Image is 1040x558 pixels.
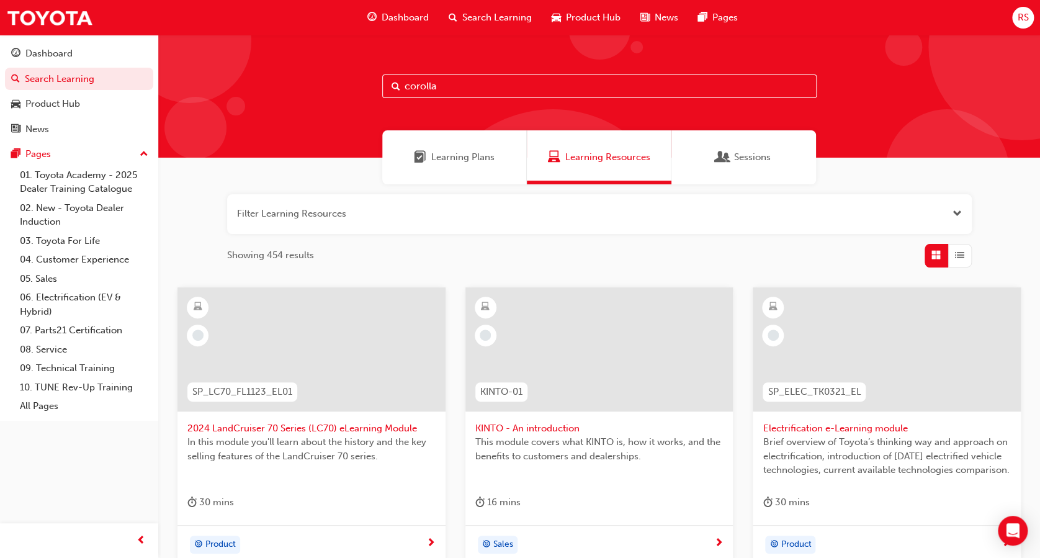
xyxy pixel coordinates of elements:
[382,74,817,98] input: Search...
[25,47,73,61] div: Dashboard
[630,5,688,30] a: news-iconNews
[566,11,621,25] span: Product Hub
[382,130,527,184] a: Learning PlansLearning Plans
[5,92,153,115] a: Product Hub
[11,99,20,110] span: car-icon
[548,150,560,164] span: Learning Resources
[763,435,1011,477] span: Brief overview of Toyota’s thinking way and approach on electrification, introduction of [DATE] e...
[137,533,146,549] span: prev-icon
[15,166,153,199] a: 01. Toyota Academy - 2025 Dealer Training Catalogue
[15,359,153,378] a: 09. Technical Training
[15,340,153,359] a: 08. Service
[671,130,816,184] a: SessionsSessions
[763,495,772,510] span: duration-icon
[25,147,51,161] div: Pages
[475,435,724,463] span: This module covers what KINTO is, how it works, and the benefits to customers and dealerships.
[565,150,650,164] span: Learning Resources
[462,11,532,25] span: Search Learning
[734,150,771,164] span: Sessions
[382,11,429,25] span: Dashboard
[475,495,485,510] span: duration-icon
[763,421,1011,436] span: Electrification e-Learning module
[655,11,678,25] span: News
[781,538,811,552] span: Product
[11,124,20,135] span: news-icon
[493,538,513,552] span: Sales
[205,538,236,552] span: Product
[187,435,436,463] span: In this module you'll learn about the history and the key selling features of the LandCruiser 70 ...
[717,150,729,164] span: Sessions
[481,299,490,315] span: learningResourceType_ELEARNING-icon
[11,48,20,60] span: guage-icon
[475,495,521,510] div: 16 mins
[15,199,153,232] a: 02. New - Toyota Dealer Induction
[15,250,153,269] a: 04. Customer Experience
[367,10,377,25] span: guage-icon
[769,299,778,315] span: learningResourceType_ELEARNING-icon
[15,378,153,397] a: 10. TUNE Rev-Up Training
[953,207,962,221] button: Open the filter
[11,74,20,85] span: search-icon
[1002,538,1011,549] span: next-icon
[192,330,204,341] span: learningRecordVerb_NONE-icon
[714,538,723,549] span: next-icon
[768,330,779,341] span: learningRecordVerb_NONE-icon
[187,421,436,436] span: 2024 LandCruiser 70 Series (LC70) eLearning Module
[712,11,738,25] span: Pages
[25,97,80,111] div: Product Hub
[194,299,202,315] span: learningResourceType_ELEARNING-icon
[192,385,292,399] span: SP_LC70_FL1123_EL01
[15,288,153,321] a: 06. Electrification (EV & Hybrid)
[187,495,197,510] span: duration-icon
[15,397,153,416] a: All Pages
[431,150,495,164] span: Learning Plans
[931,248,941,263] span: Grid
[15,321,153,340] a: 07. Parts21 Certification
[955,248,964,263] span: List
[5,143,153,166] button: Pages
[475,421,724,436] span: KINTO - An introduction
[426,538,436,549] span: next-icon
[392,79,400,94] span: Search
[552,10,561,25] span: car-icon
[527,130,671,184] a: Learning ResourcesLearning Resources
[480,330,491,341] span: learningRecordVerb_NONE-icon
[5,68,153,91] a: Search Learning
[15,269,153,289] a: 05. Sales
[439,5,542,30] a: search-iconSearch Learning
[11,149,20,160] span: pages-icon
[769,537,778,553] span: target-icon
[6,4,93,32] img: Trak
[542,5,630,30] a: car-iconProduct Hub
[5,42,153,65] a: Dashboard
[414,150,426,164] span: Learning Plans
[449,10,457,25] span: search-icon
[15,232,153,251] a: 03. Toyota For Life
[480,385,522,399] span: KINTO-01
[194,537,203,553] span: target-icon
[140,146,148,163] span: up-icon
[357,5,439,30] a: guage-iconDashboard
[5,40,153,143] button: DashboardSearch LearningProduct HubNews
[688,5,748,30] a: pages-iconPages
[763,495,809,510] div: 30 mins
[5,118,153,141] a: News
[187,495,234,510] div: 30 mins
[482,537,491,553] span: target-icon
[1017,11,1028,25] span: RS
[227,248,314,263] span: Showing 454 results
[640,10,650,25] span: news-icon
[25,122,49,137] div: News
[1012,7,1034,29] button: RS
[768,385,861,399] span: SP_ELEC_TK0321_EL
[998,516,1028,546] div: Open Intercom Messenger
[698,10,707,25] span: pages-icon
